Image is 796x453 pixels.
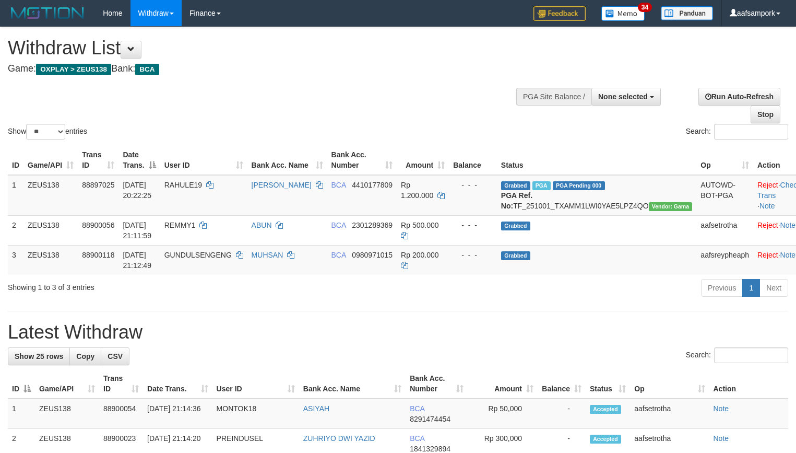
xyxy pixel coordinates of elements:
[8,369,35,399] th: ID: activate to sort column descending
[696,215,753,245] td: aafsetrotha
[686,347,788,363] label: Search:
[23,215,78,245] td: ZEUS138
[591,88,661,106] button: None selected
[649,202,693,211] span: Vendor URL: https://trx31.1velocity.biz
[780,221,796,229] a: Note
[401,181,433,200] span: Rp 1.200.000
[630,369,709,399] th: Op: activate to sort column ascending
[696,145,753,175] th: Op: activate to sort column ascending
[26,124,65,140] select: Showentries
[36,64,111,75] span: OXPLAY > ZEUS138
[714,434,729,443] a: Note
[401,221,438,229] span: Rp 500.000
[247,145,327,175] th: Bank Acc. Name: activate to sort column ascending
[99,399,143,429] td: 88900054
[714,404,729,413] a: Note
[742,279,760,297] a: 1
[212,399,299,429] td: MONTOK18
[164,221,196,229] span: REMMY1
[501,181,530,190] span: Grabbed
[76,352,94,361] span: Copy
[453,180,493,190] div: - - -
[410,434,424,443] span: BCA
[757,221,778,229] a: Reject
[501,191,532,210] b: PGA Ref. No:
[123,221,151,240] span: [DATE] 21:11:59
[757,251,778,259] a: Reject
[135,64,159,75] span: BCA
[8,347,70,365] a: Show 25 rows
[590,405,621,414] span: Accepted
[538,399,586,429] td: -
[352,181,393,189] span: Copy 4410177809 to clipboard
[252,221,272,229] a: ABUN
[352,251,393,259] span: Copy 0980971015 to clipboard
[553,181,605,190] span: PGA Pending
[406,369,468,399] th: Bank Acc. Number: activate to sort column ascending
[8,124,87,140] label: Show entries
[410,415,450,423] span: Copy 8291474454 to clipboard
[516,88,591,106] div: PGA Site Balance /
[759,202,775,210] a: Note
[501,251,530,260] span: Grabbed
[501,222,530,230] span: Grabbed
[327,145,397,175] th: Bank Acc. Number: activate to sort column ascending
[123,181,151,200] span: [DATE] 20:22:25
[757,181,778,189] a: Reject
[331,181,346,189] span: BCA
[303,404,329,413] a: ASIYAH
[759,279,788,297] a: Next
[143,369,212,399] th: Date Trans.: activate to sort column ascending
[630,399,709,429] td: aafsetrotha
[101,347,129,365] a: CSV
[99,369,143,399] th: Trans ID: activate to sort column ascending
[8,145,23,175] th: ID
[8,322,788,343] h1: Latest Withdraw
[598,92,648,101] span: None selected
[709,369,789,399] th: Action
[8,278,324,293] div: Showing 1 to 3 of 3 entries
[661,6,713,20] img: panduan.png
[23,245,78,275] td: ZEUS138
[751,106,780,123] a: Stop
[160,145,247,175] th: User ID: activate to sort column ascending
[8,38,520,59] h1: Withdraw List
[701,279,743,297] a: Previous
[590,435,621,444] span: Accepted
[8,215,23,245] td: 2
[164,181,202,189] span: RAHULE19
[497,175,697,216] td: TF_251001_TXAMM1LWI0YAE5LPZ4QO
[15,352,63,361] span: Show 25 rows
[538,369,586,399] th: Balance: activate to sort column ascending
[331,251,346,259] span: BCA
[601,6,645,21] img: Button%20Memo.svg
[686,124,788,140] label: Search:
[698,88,780,106] a: Run Auto-Refresh
[532,181,551,190] span: Marked by aafnoeunsreypich
[82,251,114,259] span: 88900118
[8,399,35,429] td: 1
[497,145,697,175] th: Status
[696,245,753,275] td: aafsreypheaph
[410,404,424,413] span: BCA
[23,145,78,175] th: Game/API: activate to sort column ascending
[123,251,151,270] span: [DATE] 21:12:49
[8,245,23,275] td: 3
[638,3,652,12] span: 34
[118,145,160,175] th: Date Trans.: activate to sort column descending
[164,251,232,259] span: GUNDULSENGENG
[714,124,788,140] input: Search:
[8,64,520,74] h4: Game: Bank:
[35,399,99,429] td: ZEUS138
[8,175,23,216] td: 1
[82,181,114,189] span: 88897025
[453,220,493,230] div: - - -
[449,145,497,175] th: Balance
[331,221,346,229] span: BCA
[69,347,101,365] a: Copy
[714,347,788,363] input: Search:
[252,181,312,189] a: [PERSON_NAME]
[299,369,406,399] th: Bank Acc. Name: activate to sort column ascending
[252,251,283,259] a: MUHSAN
[533,6,586,21] img: Feedback.jpg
